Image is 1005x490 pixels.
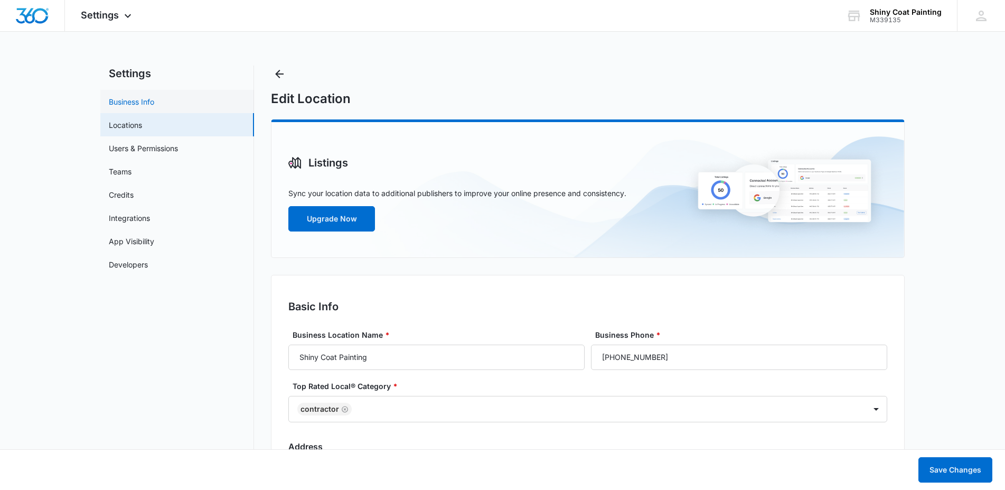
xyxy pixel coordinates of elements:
a: Developers [109,259,148,270]
p: Sync your location data to additional publishers to improve your online presence and consistency. [288,188,626,199]
button: Back [271,66,288,82]
div: Contractor [300,405,339,413]
h3: Listings [308,155,348,171]
label: Top Rated Local® Category [293,381,891,392]
a: Integrations [109,212,150,224]
a: Users & Permissions [109,143,178,154]
button: Upgrade Now [288,206,375,232]
a: App Visibility [109,236,154,247]
h2: Settings [100,66,254,81]
button: Save Changes [918,457,992,483]
a: Locations [109,119,142,131]
h3: Address [288,440,887,453]
a: Business Info [109,96,154,107]
label: Business Location Name [293,329,589,340]
label: Business Phone [595,329,891,340]
div: account name [870,8,942,16]
div: account id [870,16,942,24]
span: Settings [81,10,119,21]
h2: Basic Info [288,299,887,315]
h1: Edit Location [271,91,351,107]
div: Remove Contractor [339,405,349,413]
a: Credits [109,189,134,200]
a: Teams [109,166,132,177]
